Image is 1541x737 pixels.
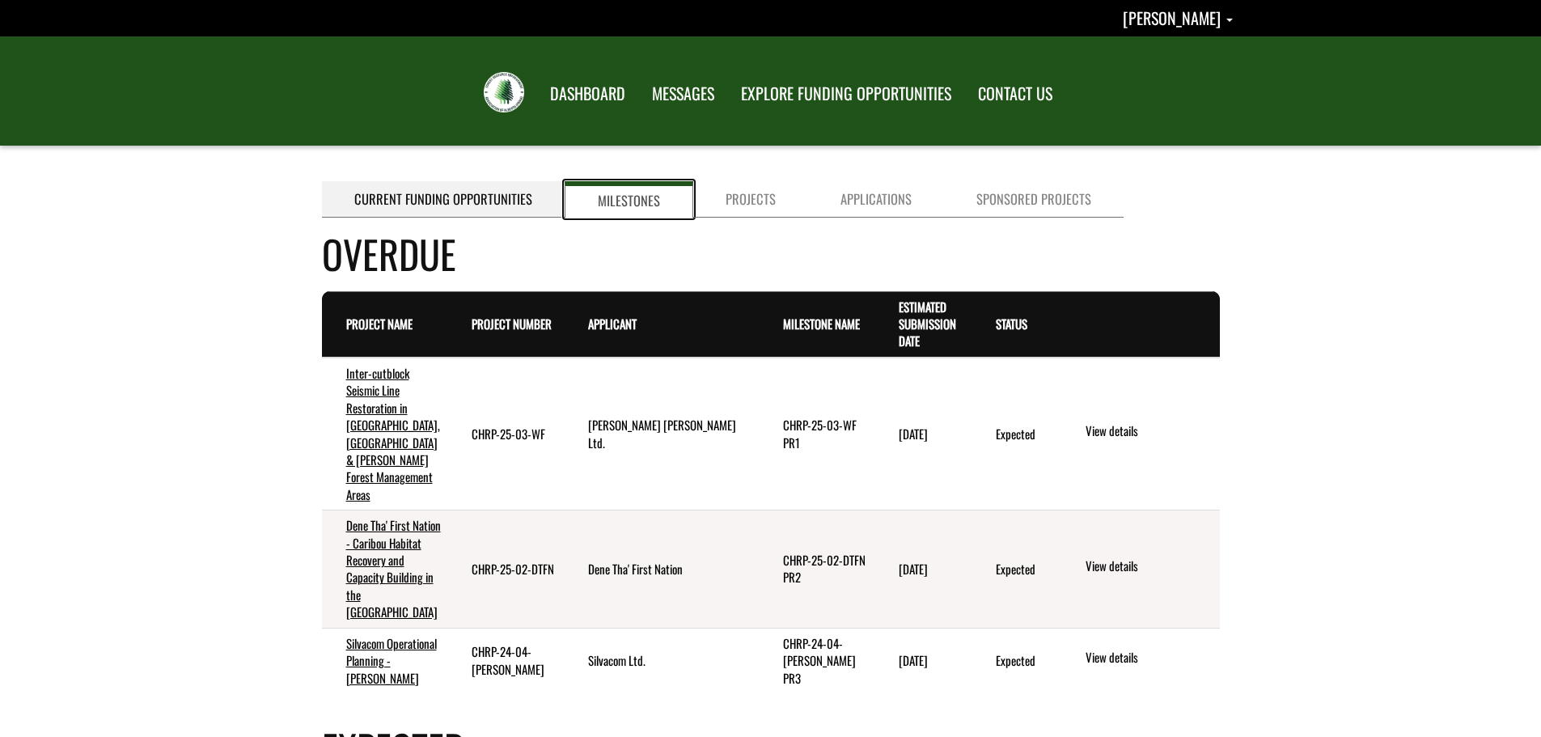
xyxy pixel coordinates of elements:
td: Expected [972,510,1060,629]
a: MESSAGES [640,74,726,114]
a: View details [1086,557,1213,577]
td: action menu [1059,628,1219,693]
td: Expected [972,628,1060,693]
td: West Fraser Mills Ltd. [564,358,759,510]
a: Applications [808,181,944,218]
time: [DATE] [899,425,928,443]
a: Applicant [588,315,637,332]
td: action menu [1059,358,1219,510]
td: Inter-cutblock Seismic Line Restoration in Blue Ridge, Slave Lake & Manning Forest Management Areas [322,358,447,510]
a: View details [1086,649,1213,668]
a: Current Funding Opportunities [322,181,565,218]
nav: Main Navigation [536,69,1065,114]
h4: Overdue [322,225,1220,282]
td: Dene Tha' First Nation - Caribou Habitat Recovery and Capacity Building in the Bistcho Range [322,510,447,629]
td: Expected [972,358,1060,510]
a: Inter-cutblock Seismic Line Restoration in [GEOGRAPHIC_DATA], [GEOGRAPHIC_DATA] & [PERSON_NAME] F... [346,364,440,503]
td: CHRP-24-04-SILVA [447,628,564,693]
td: action menu [1059,510,1219,629]
td: CHRP-25-03-WF [447,358,564,510]
a: Milestone Name [783,315,860,332]
td: CHRP-24-04-SILVA PR3 [759,628,874,693]
a: Sponsored Projects [944,181,1124,218]
td: 6/1/2025 [874,510,972,629]
td: Dene Tha' First Nation [564,510,759,629]
a: Status [996,315,1027,332]
time: [DATE] [899,560,928,578]
th: Actions [1059,291,1219,358]
span: [PERSON_NAME] [1123,6,1221,30]
a: DASHBOARD [538,74,637,114]
a: Project Name [346,315,413,332]
a: Projects [693,181,808,218]
td: CHRP-25-03-WF PR1 [759,358,874,510]
a: EXPLORE FUNDING OPPORTUNITIES [729,74,963,114]
td: CHRP-25-02-DTFN PR2 [759,510,874,629]
a: Estimated Submission Date [899,298,956,350]
td: Silvacom Ltd. [564,628,759,693]
td: 7/31/2025 [874,358,972,510]
a: Milestones [565,181,693,218]
a: View details [1086,422,1213,442]
td: CHRP-25-02-DTFN [447,510,564,629]
td: 2/14/2025 [874,628,972,693]
a: Darcy Dechene [1123,6,1233,30]
a: Project Number [472,315,552,332]
a: CONTACT US [966,74,1065,114]
a: Dene Tha' First Nation - Caribou Habitat Recovery and Capacity Building in the [GEOGRAPHIC_DATA] [346,516,441,621]
time: [DATE] [899,651,928,669]
img: FRIAA Submissions Portal [484,72,524,112]
td: Silvacom Operational Planning - Yates [322,628,447,693]
a: Silvacom Operational Planning - [PERSON_NAME] [346,634,437,687]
